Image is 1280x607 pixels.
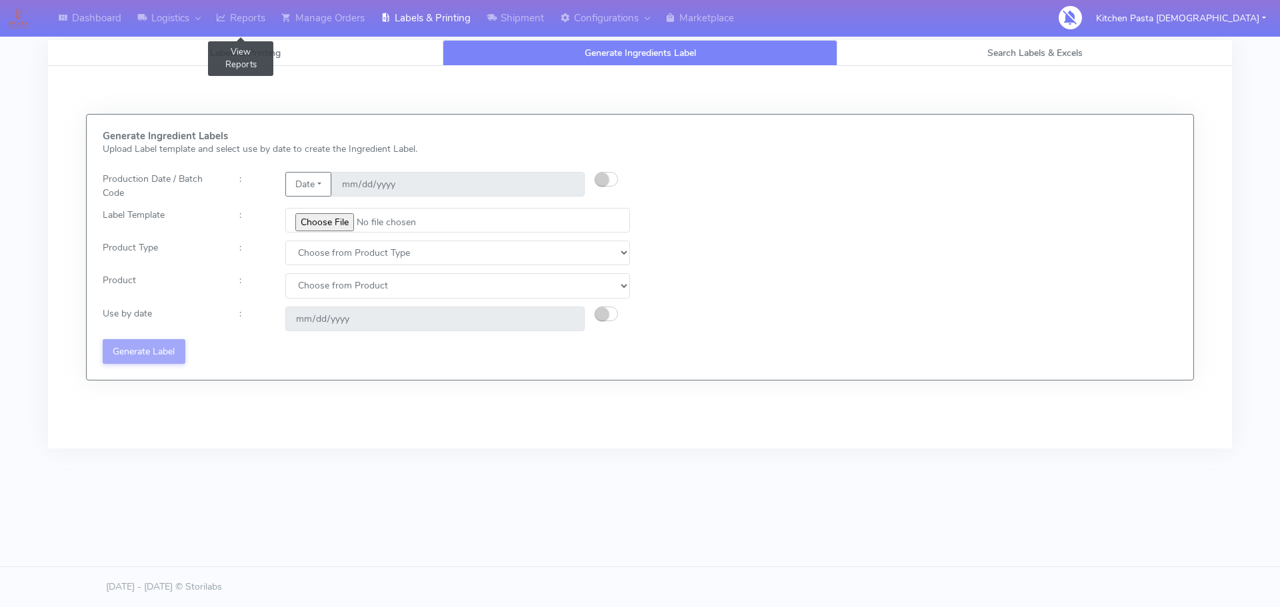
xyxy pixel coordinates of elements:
[229,208,275,233] div: :
[103,142,630,156] p: Upload Label template and select use by date to create the Ingredient Label.
[48,40,1232,66] ul: Tabs
[987,47,1083,59] span: Search Labels & Excels
[93,172,229,200] div: Production Date / Batch Code
[229,273,275,298] div: :
[1086,5,1276,32] button: Kitchen Pasta [DEMOGRAPHIC_DATA]
[103,131,630,142] h5: Generate Ingredient Labels
[210,47,281,59] span: Labels & Printing
[585,47,696,59] span: Generate Ingredients Label
[229,172,275,200] div: :
[229,306,275,331] div: :
[93,208,229,233] div: Label Template
[229,241,275,265] div: :
[93,306,229,331] div: Use by date
[285,172,331,197] button: Date
[93,273,229,298] div: Product
[93,241,229,265] div: Product Type
[103,339,185,364] button: Generate Label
